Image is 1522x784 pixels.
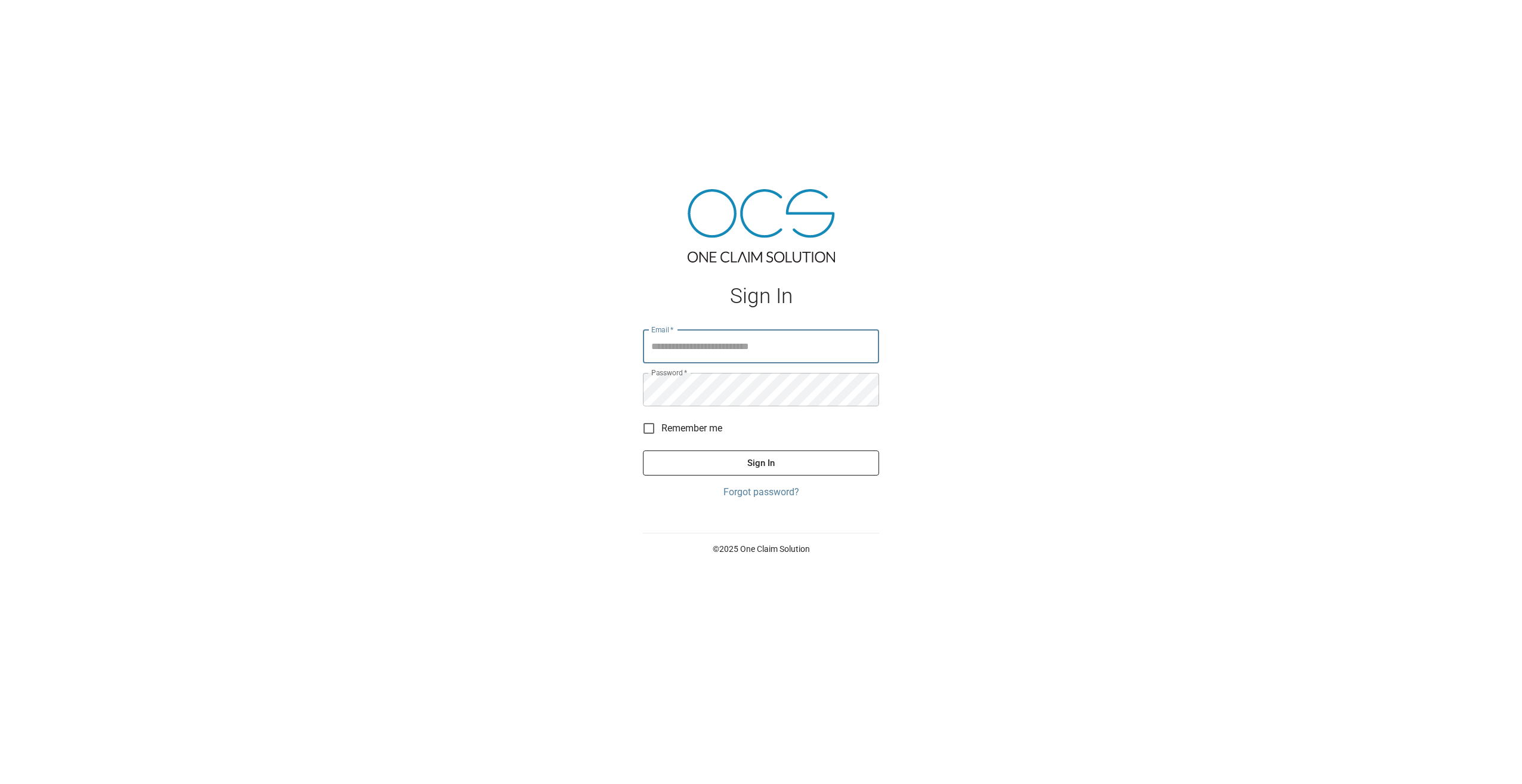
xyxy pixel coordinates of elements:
[643,485,879,499] a: Forgot password?
[651,325,674,335] label: Email
[661,421,722,436] span: Remember me
[651,368,687,378] label: Password
[14,7,62,31] img: ocs-logo-white-transparent.png
[643,543,879,555] p: © 2025 One Claim Solution
[643,284,879,308] h1: Sign In
[688,189,835,263] img: ocs-logo-tra.png
[643,450,879,476] button: Sign In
